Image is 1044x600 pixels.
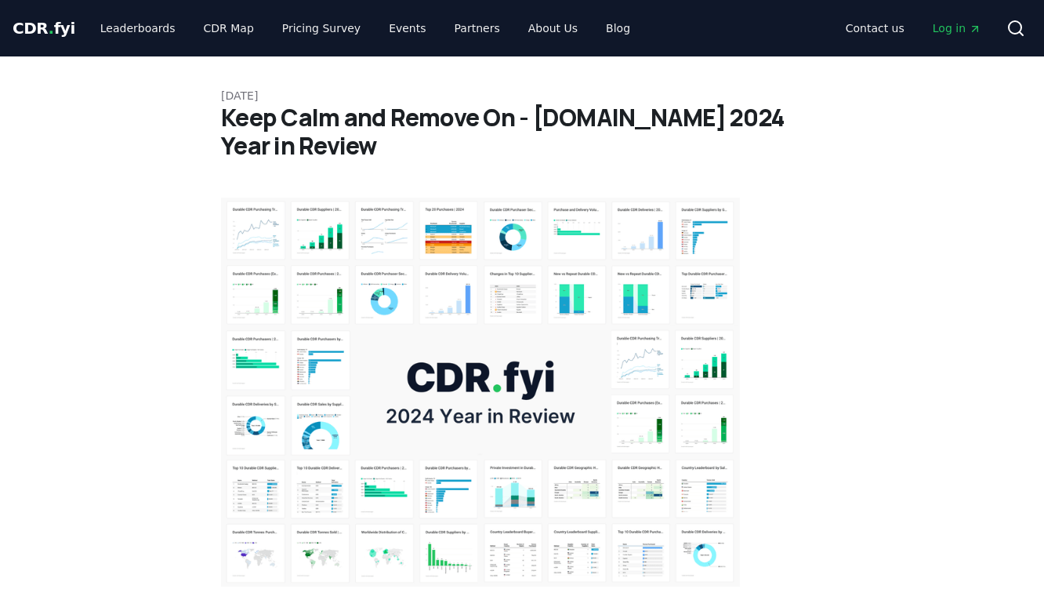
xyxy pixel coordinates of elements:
a: CDR.fyi [13,17,75,39]
nav: Main [833,14,994,42]
span: Log in [933,20,981,36]
a: Pricing Survey [270,14,373,42]
a: Events [376,14,438,42]
a: Partners [442,14,513,42]
a: Blog [593,14,643,42]
nav: Main [88,14,643,42]
a: Log in [920,14,994,42]
a: About Us [516,14,590,42]
a: Leaderboards [88,14,188,42]
img: blog post image [221,198,740,587]
h1: Keep Calm and Remove On - [DOMAIN_NAME] 2024 Year in Review [221,104,823,160]
a: Contact us [833,14,917,42]
p: [DATE] [221,88,823,104]
span: . [49,19,54,38]
a: CDR Map [191,14,266,42]
span: CDR fyi [13,19,75,38]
